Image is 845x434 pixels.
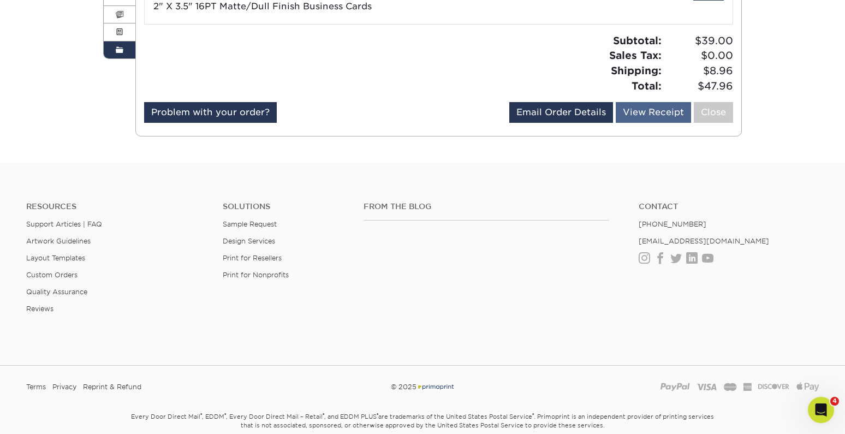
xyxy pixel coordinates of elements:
sup: ® [377,412,378,418]
img: Primoprint [416,383,455,391]
a: Reviews [26,305,53,313]
h4: Resources [26,202,206,211]
div: © 2025 [288,379,557,395]
h4: Solutions [223,202,347,211]
a: View Receipt [616,102,691,123]
a: Layout Templates [26,254,85,262]
a: [PHONE_NUMBER] [639,220,706,228]
a: Contact [639,202,819,211]
sup: ® [200,412,202,418]
a: Custom Orders [26,271,78,279]
iframe: Intercom live chat [808,397,834,423]
a: Privacy [52,379,76,395]
span: $8.96 [665,63,733,79]
strong: Sales Tax: [609,49,662,61]
a: Support Articles | FAQ [26,220,102,228]
a: Close [694,102,733,123]
strong: Shipping: [611,64,662,76]
a: Quality Assurance [26,288,87,296]
strong: Total: [632,80,662,92]
span: $47.96 [665,79,733,94]
strong: Subtotal: [613,34,662,46]
a: Problem with your order? [144,102,277,123]
a: Print for Resellers [223,254,282,262]
span: $39.00 [665,33,733,49]
h4: From the Blog [364,202,609,211]
sup: ® [224,412,226,418]
a: [EMAIL_ADDRESS][DOMAIN_NAME] [639,237,769,245]
a: 2" X 3.5" 16PT Matte/Dull Finish Business Cards [153,1,372,11]
a: Artwork Guidelines [26,237,91,245]
a: Sample Request [223,220,277,228]
a: Email Order Details [509,102,613,123]
span: $0.00 [665,48,733,63]
a: Terms [26,379,46,395]
a: Reprint & Refund [83,379,141,395]
sup: ® [323,412,324,418]
span: 4 [830,397,839,406]
a: Print for Nonprofits [223,271,289,279]
a: Design Services [223,237,275,245]
sup: ® [532,412,534,418]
